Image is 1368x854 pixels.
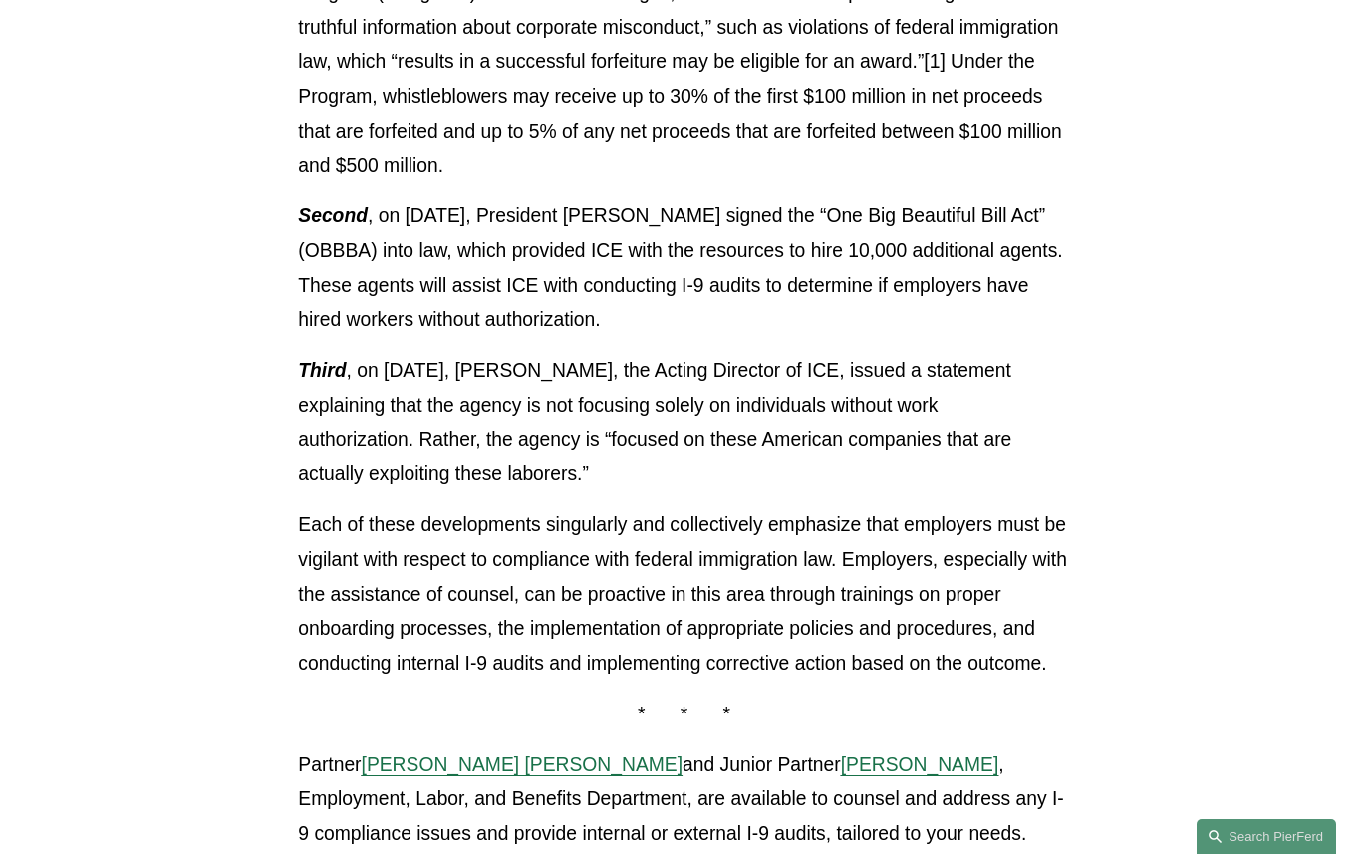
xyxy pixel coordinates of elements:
em: Third [298,360,346,381]
p: Each of these developments singularly and collectively emphasize that employers must be vigilant ... [298,508,1069,682]
a: Search this site [1197,819,1336,854]
a: [PERSON_NAME] [PERSON_NAME] [362,754,684,775]
em: Second [298,205,368,226]
p: , on [DATE], [PERSON_NAME], the Acting Director of ICE, issued a statement explaining that the ag... [298,354,1069,492]
a: [PERSON_NAME] [841,754,999,775]
p: , on [DATE], President [PERSON_NAME] signed the “One Big Beautiful Bill Act” (OBBBA) into law, wh... [298,199,1069,338]
p: Partner and Junior Partner , Employment, Labor, and Benefits Department, are available to counsel... [298,748,1069,852]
